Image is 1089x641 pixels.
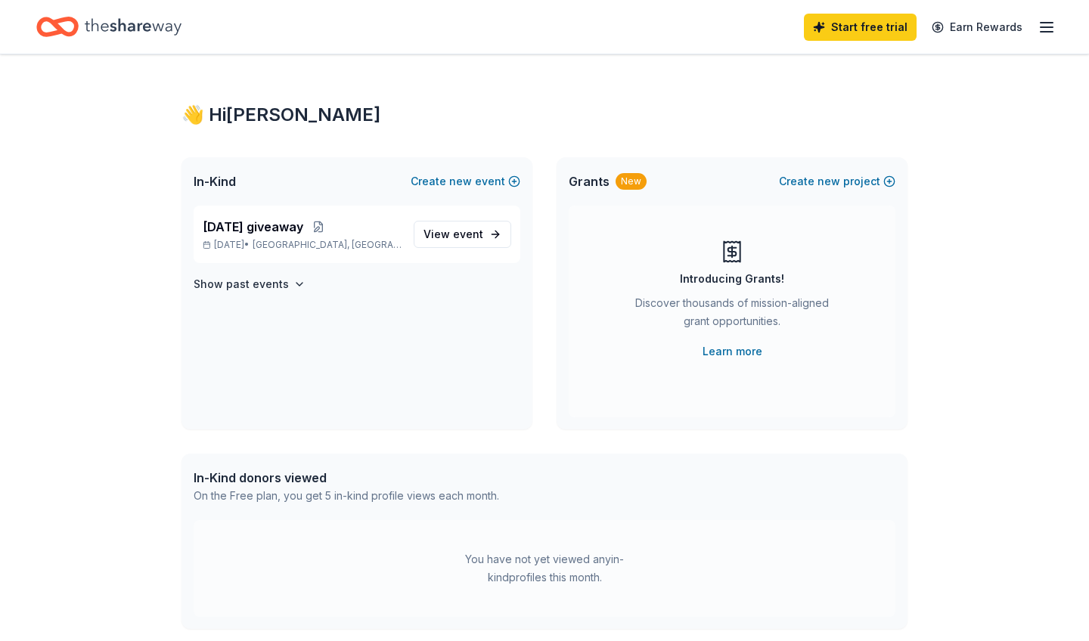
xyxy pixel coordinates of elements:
[449,172,472,190] span: new
[36,9,181,45] a: Home
[703,342,762,361] a: Learn more
[680,270,784,288] div: Introducing Grants!
[923,14,1032,41] a: Earn Rewards
[804,14,917,41] a: Start free trial
[203,218,303,236] span: [DATE] giveaway
[779,172,895,190] button: Createnewproject
[194,487,499,505] div: On the Free plan, you get 5 in-kind profile views each month.
[194,469,499,487] div: In-Kind donors viewed
[414,221,511,248] a: View event
[569,172,610,190] span: Grants
[616,173,647,190] div: New
[450,550,639,587] div: You have not yet viewed any in-kind profiles this month.
[194,172,236,190] span: In-Kind
[818,172,840,190] span: new
[194,275,306,293] button: Show past events
[181,103,907,127] div: 👋 Hi [PERSON_NAME]
[629,294,835,336] div: Discover thousands of mission-aligned grant opportunities.
[203,239,402,251] p: [DATE] •
[411,172,520,190] button: Createnewevent
[194,275,289,293] h4: Show past events
[423,225,483,243] span: View
[253,239,402,251] span: [GEOGRAPHIC_DATA], [GEOGRAPHIC_DATA]
[453,228,483,240] span: event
